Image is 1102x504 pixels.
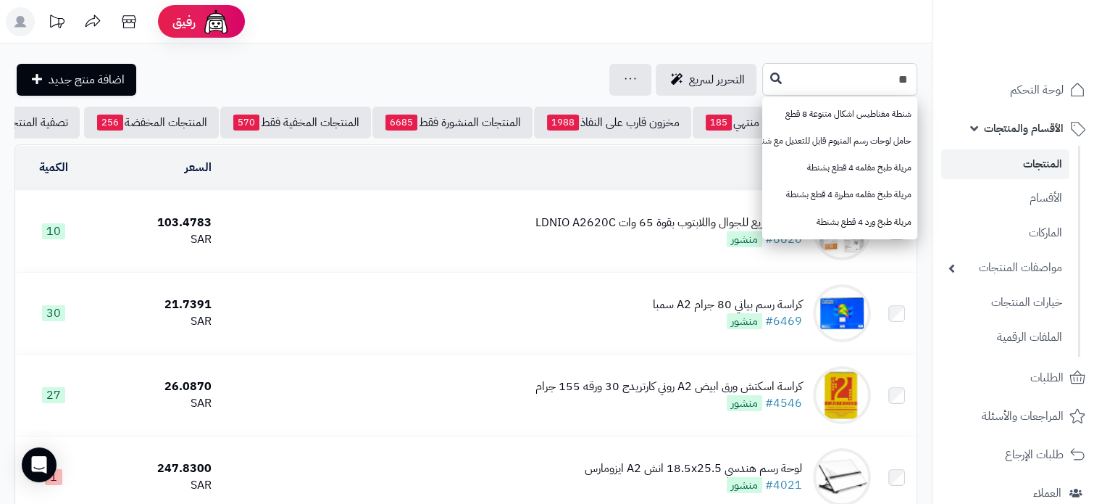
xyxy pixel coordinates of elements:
[547,115,579,131] span: 1988
[941,399,1093,434] a: المراجعات والأسئلة
[98,395,212,412] div: SAR
[941,360,1093,395] a: الطلبات
[372,107,533,139] a: المنتجات المنشورة فقط6685
[17,64,136,96] a: اضافة منتج جديد
[762,101,917,128] a: شنطة مغناطيس اشكال متنوعة 8 قطع
[98,379,212,395] div: 26.0870
[98,477,212,494] div: SAR
[1033,483,1061,503] span: العملاء
[941,183,1069,214] a: الأقسام
[765,476,802,494] a: #4021
[653,297,802,313] div: كراسة رسم بياني 80 جرام A2 سمبا
[98,231,212,248] div: SAR
[941,73,1093,107] a: لوحة التحكم
[727,395,762,411] span: منشور
[535,215,802,231] div: شاحن سريع للجوال واللابتوب بقوة 65 وات LDNIO A2620C
[1005,445,1064,465] span: طلبات الإرجاع
[172,13,196,30] span: رفيق
[727,231,762,247] span: منشور
[1030,368,1064,388] span: الطلبات
[98,215,212,231] div: 103.4783
[535,379,802,395] div: كراسة اسكتش ورق ابيض A2 روني كارتريدج 30 ورقه 155 جرام
[982,406,1064,426] span: المراجعات والأسئلة
[765,313,802,330] a: #6469
[233,115,259,131] span: 570
[727,313,762,329] span: منشور
[762,209,917,236] a: مريلة طبخ ورد 4 قطع بشنطة
[45,469,62,485] span: 1
[941,322,1069,353] a: الملفات الرقمية
[98,297,212,313] div: 21.7391
[84,107,219,139] a: المنتجات المخفضة256
[42,223,65,239] span: 10
[765,231,802,248] a: #6620
[941,252,1069,284] a: مواصفات المنتجات
[727,477,762,493] span: منشور
[706,115,732,131] span: 185
[941,218,1069,249] a: الماركات
[39,159,68,176] a: الكمية
[813,284,871,342] img: كراسة رسم بياني 80 جرام A2 سمبا
[689,71,745,88] span: التحرير لسريع
[98,460,212,477] div: 247.8300
[385,115,417,131] span: 6685
[38,7,75,40] a: تحديثات المنصة
[762,181,917,208] a: مريلة طبخ مقلمه مطرزة 4 قطع بشنطة
[762,128,917,154] a: حامل لوحات رسم المنيوم قابل للتعديل مع شنطة ذهبي [PERSON_NAME]
[42,305,65,321] span: 30
[185,159,212,176] a: السعر
[49,71,125,88] span: اضافة منتج جديد
[98,313,212,330] div: SAR
[656,64,756,96] a: التحرير لسريع
[813,366,871,424] img: كراسة اسكتش ورق ابيض A2 روني كارتريدج 30 ورقه 155 جرام
[42,387,65,403] span: 27
[220,107,371,139] a: المنتجات المخفية فقط570
[97,115,123,131] span: 256
[1010,80,1064,100] span: لوحة التحكم
[984,118,1064,139] span: الأقسام والمنتجات
[765,394,802,412] a: #4546
[941,149,1069,179] a: المنتجات
[762,154,917,181] a: مريلة طبخ مقلمه 4 قطع بشنطة
[201,7,230,36] img: ai-face.png
[693,107,804,139] a: مخزون منتهي185
[941,287,1069,318] a: خيارات المنتجات
[585,460,802,477] div: لوحة رسم هندسي 18.5x25.5 انش A2 ايزومارس
[941,437,1093,472] a: طلبات الإرجاع
[22,447,57,482] div: Open Intercom Messenger
[534,107,691,139] a: مخزون قارب على النفاذ1988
